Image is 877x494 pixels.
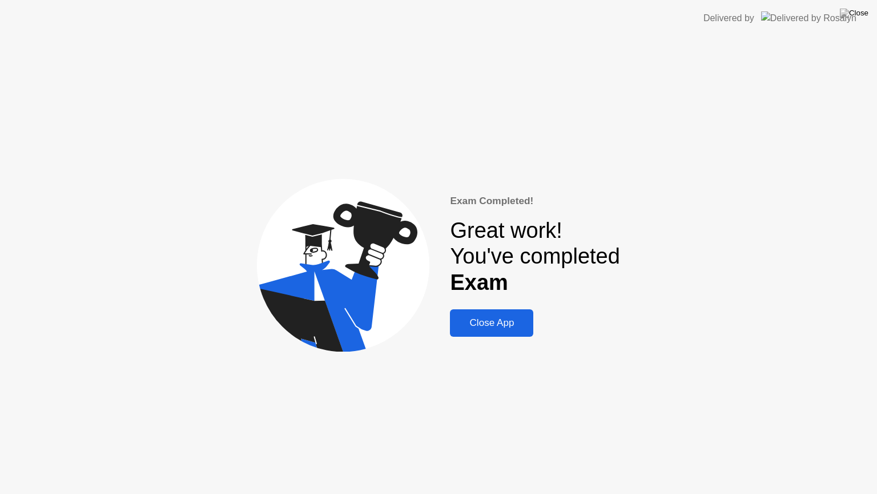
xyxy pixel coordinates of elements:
[761,11,856,25] img: Delivered by Rosalyn
[450,194,619,209] div: Exam Completed!
[840,9,868,18] img: Close
[450,309,533,337] button: Close App
[703,11,754,25] div: Delivered by
[453,317,530,329] div: Close App
[450,270,508,294] b: Exam
[450,218,619,296] div: Great work! You've completed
